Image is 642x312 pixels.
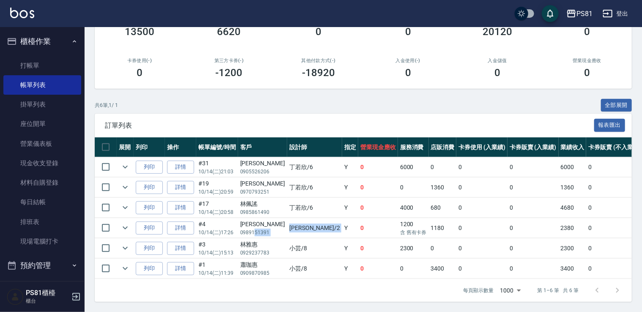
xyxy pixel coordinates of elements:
h5: PS81櫃檯 [26,289,69,297]
p: 0985861490 [240,208,285,216]
td: 0 [508,198,559,218]
div: 1000 [497,279,524,302]
p: 10/14 (二) 21:03 [198,168,236,175]
button: PS81 [563,5,596,22]
h3: 0 [584,26,590,38]
h3: 6620 [217,26,241,38]
p: 共 6 筆, 1 / 1 [95,101,118,109]
th: 列印 [134,137,165,157]
a: 座位開單 [3,114,81,134]
td: Y [342,238,358,258]
td: Y [342,198,358,218]
a: 詳情 [167,201,194,214]
a: 詳情 [167,262,194,275]
img: Logo [10,8,34,18]
p: 0989151391 [240,229,285,236]
button: 列印 [136,181,163,194]
a: 打帳單 [3,56,81,75]
td: 丁若欣 /6 [287,178,342,197]
td: Y [342,218,358,238]
button: 登出 [599,6,632,22]
button: 全部展開 [601,99,632,112]
h3: 0 [316,26,321,38]
td: 1360 [429,178,457,197]
button: expand row [119,262,132,275]
th: 操作 [165,137,196,157]
th: 設計師 [287,137,342,157]
a: 掛單列表 [3,95,81,114]
p: 10/14 (二) 11:39 [198,269,236,277]
h2: 卡券使用(-) [105,58,174,63]
a: 材料自購登錄 [3,173,81,192]
td: 丁若欣 /6 [287,157,342,177]
button: 列印 [136,201,163,214]
p: 第 1–6 筆 共 6 筆 [538,287,579,294]
th: 業績收入 [559,137,587,157]
td: 0 [508,259,559,279]
td: 0 [508,218,559,238]
h3: 0 [494,67,500,79]
td: 4680 [559,198,587,218]
th: 卡券販賣 (入業績) [508,137,559,157]
a: 帳單列表 [3,75,81,95]
h3: 0 [405,26,411,38]
td: 0 [358,238,398,258]
h3: -18920 [302,67,335,79]
a: 報表匯出 [594,121,626,129]
h3: -1200 [216,67,243,79]
td: 0 [456,157,508,177]
div: [PERSON_NAME] [240,159,285,168]
h2: 入金儲值 [463,58,532,63]
td: #3 [196,238,238,258]
td: 0 [456,238,508,258]
td: 小芸 /8 [287,259,342,279]
a: 詳情 [167,222,194,235]
td: 2300 [398,238,429,258]
td: #31 [196,157,238,177]
div: PS81 [576,8,593,19]
td: 0 [456,198,508,218]
td: #17 [196,198,238,218]
td: Y [342,178,358,197]
td: 0 [508,178,559,197]
a: 詳情 [167,181,194,194]
button: expand row [119,201,132,214]
h2: 入金使用(-) [373,58,443,63]
p: 10/14 (二) 17:26 [198,229,236,236]
button: 列印 [136,242,163,255]
th: 營業現金應收 [358,137,398,157]
h3: 0 [137,67,143,79]
th: 指定 [342,137,358,157]
p: 0929237783 [240,249,285,257]
a: 現場電腦打卡 [3,232,81,251]
td: 丁若欣 /6 [287,198,342,218]
div: 林雅惠 [240,240,285,249]
button: save [542,5,559,22]
td: #19 [196,178,238,197]
div: [PERSON_NAME] [240,220,285,229]
td: 680 [429,198,457,218]
td: 6000 [398,157,429,177]
td: 小芸 /8 [287,238,342,258]
td: 0 [429,238,457,258]
h3: 20120 [483,26,513,38]
button: 列印 [136,161,163,174]
a: 排班表 [3,212,81,232]
p: 每頁顯示數量 [463,287,494,294]
button: 櫃檯作業 [3,30,81,52]
p: 0905526206 [240,168,285,175]
button: 列印 [136,222,163,235]
td: 0 [358,178,398,197]
button: expand row [119,161,132,173]
a: 每日結帳 [3,192,81,212]
th: 服務消費 [398,137,429,157]
th: 帳單編號/時間 [196,137,238,157]
td: #4 [196,218,238,238]
a: 詳情 [167,242,194,255]
td: 3400 [559,259,587,279]
td: 0 [456,218,508,238]
img: Person [7,288,24,305]
td: 1180 [429,218,457,238]
button: 報表及分析 [3,276,81,298]
span: 訂單列表 [105,121,594,130]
